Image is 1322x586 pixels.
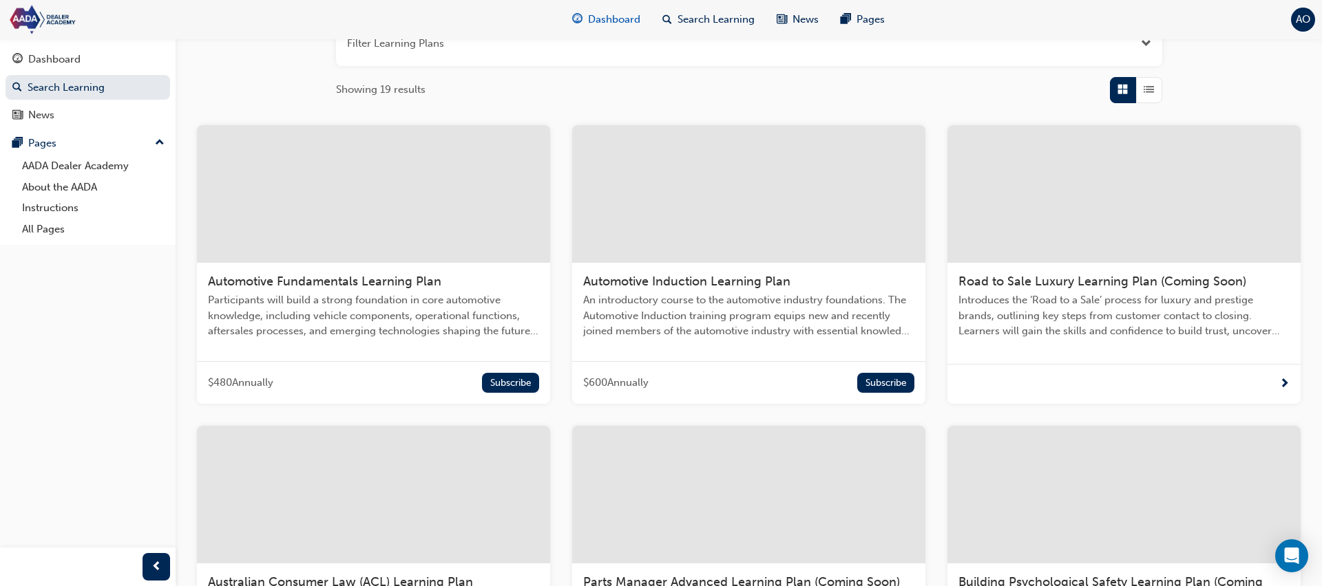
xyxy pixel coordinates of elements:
span: List [1144,82,1154,98]
img: Trak [7,4,165,35]
span: Automotive Fundamentals Learning Plan [208,274,441,289]
span: up-icon [155,134,165,152]
span: search-icon [662,11,672,28]
span: Participants will build a strong foundation in core automotive knowledge, including vehicle compo... [208,292,539,339]
div: News [28,107,54,123]
div: Open Intercom Messenger [1275,539,1308,572]
a: Automotive Induction Learning PlanAn introductory course to the automotive industry foundations. ... [572,125,925,404]
a: Automotive Fundamentals Learning PlanParticipants will build a strong foundation in core automoti... [197,125,550,404]
span: search-icon [12,82,22,94]
a: About the AADA [17,177,170,198]
span: Grid [1118,82,1128,98]
span: An introductory course to the automotive industry foundations. The Automotive Induction training ... [583,292,914,339]
a: guage-iconDashboard [561,6,651,34]
a: search-iconSearch Learning [651,6,766,34]
button: Pages [6,131,170,156]
span: Pages [857,12,885,28]
a: Instructions [17,197,170,219]
span: News [793,12,819,28]
span: guage-icon [572,11,583,28]
span: news-icon [12,109,23,122]
button: Subscribe [482,373,539,393]
span: Introduces the ‘Road to a Sale’ process for luxury and prestige brands, outlining key steps from ... [958,292,1290,339]
button: Open the filter [1141,36,1151,52]
span: Dashboard [588,12,640,28]
span: $ 480 Annually [208,375,273,391]
a: Dashboard [6,47,170,72]
a: news-iconNews [766,6,830,34]
button: DashboardSearch LearningNews [6,44,170,131]
div: Pages [28,135,56,151]
span: pages-icon [12,138,23,150]
button: AO [1291,8,1315,32]
span: pages-icon [841,11,851,28]
span: Search Learning [678,12,755,28]
span: Showing 19 results [336,82,426,98]
div: Dashboard [28,52,81,67]
span: prev-icon [151,558,162,576]
span: Automotive Induction Learning Plan [583,274,790,289]
button: Subscribe [857,373,914,393]
span: news-icon [777,11,787,28]
a: News [6,102,170,128]
span: guage-icon [12,54,23,66]
span: $ 600 Annually [583,375,649,391]
a: Road to Sale Luxury Learning Plan (Coming Soon)Introduces the ‘Road to a Sale’ process for luxury... [947,125,1301,404]
a: Search Learning [6,75,170,100]
a: pages-iconPages [830,6,896,34]
a: All Pages [17,219,170,240]
span: AO [1296,12,1310,28]
a: AADA Dealer Academy [17,155,170,177]
span: next-icon [1279,376,1290,393]
span: Road to Sale Luxury Learning Plan (Coming Soon) [958,274,1246,289]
